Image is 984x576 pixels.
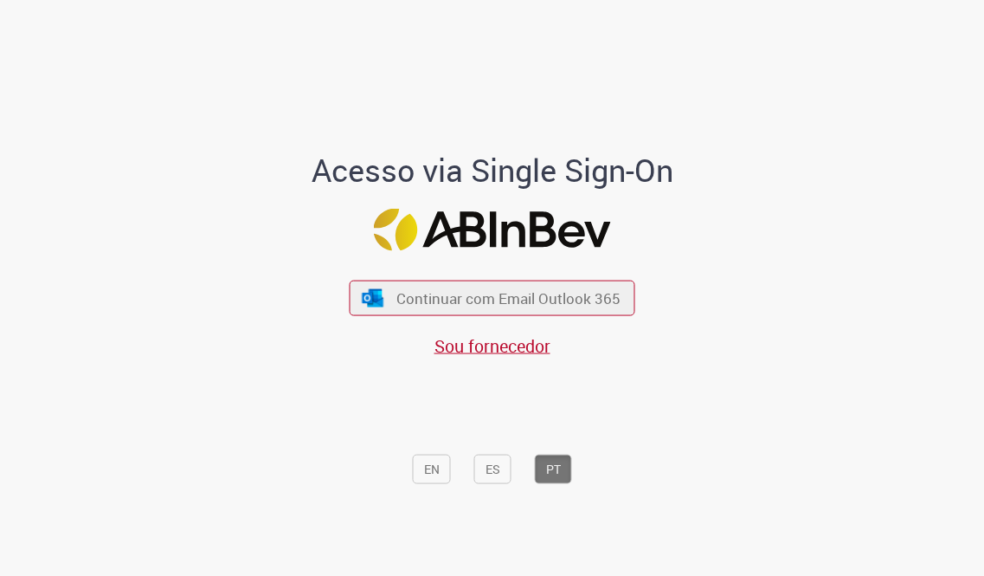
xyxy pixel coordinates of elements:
h1: Acesso via Single Sign-On [295,153,689,188]
button: PT [535,455,572,484]
button: EN [413,455,451,484]
a: Sou fornecedor [434,334,550,358]
img: ícone Azure/Microsoft 360 [360,288,384,307]
button: ES [474,455,511,484]
img: Logo ABInBev [374,208,611,250]
span: Continuar com Email Outlook 365 [396,288,621,308]
button: ícone Azure/Microsoft 360 Continuar com Email Outlook 365 [350,281,635,316]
